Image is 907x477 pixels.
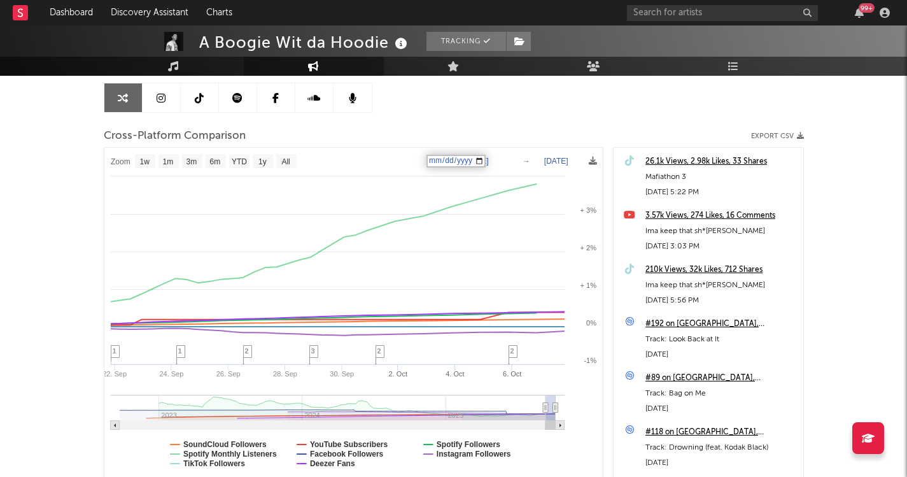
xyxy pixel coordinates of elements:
[258,157,267,166] text: 1y
[216,370,240,378] text: 26. Sep
[183,440,267,449] text: SoundCloud Followers
[446,370,464,378] text: 4. Oct
[645,332,797,347] div: Track: Look Back at It
[245,347,249,355] span: 2
[645,347,797,362] div: [DATE]
[104,129,246,144] span: Cross-Platform Comparison
[309,440,388,449] text: YouTube Subscribers
[209,157,220,166] text: 6m
[645,401,797,416] div: [DATE]
[645,293,797,308] div: [DATE] 5:56 PM
[580,206,596,214] text: + 3%
[584,357,596,364] text: -1%
[855,8,864,18] button: 99+
[522,157,530,166] text: →
[377,347,381,355] span: 2
[159,370,183,378] text: 24. Sep
[645,154,797,169] a: 26.1k Views, 2.98k Likes, 33 Shares
[645,278,797,293] div: Ima keep that sh*[PERSON_NAME]
[645,455,797,471] div: [DATE]
[309,459,355,468] text: Deezer Fans
[645,317,797,332] a: #192 on [GEOGRAPHIC_DATA], [GEOGRAPHIC_DATA]
[503,370,521,378] text: 6. Oct
[580,281,596,289] text: + 1%
[645,440,797,455] div: Track: Drowning (feat. Kodak Black)
[330,370,354,378] text: 30. Sep
[645,262,797,278] a: 210k Views, 32k Likes, 712 Shares
[436,440,500,449] text: Spotify Followers
[231,157,246,166] text: YTD
[388,370,407,378] text: 2. Oct
[580,244,596,252] text: + 2%
[751,132,804,140] button: Export CSV
[281,157,290,166] text: All
[645,239,797,254] div: [DATE] 3:03 PM
[426,32,506,51] button: Tracking
[113,347,116,355] span: 1
[162,157,173,166] text: 1m
[645,386,797,401] div: Track: Bag on Me
[199,32,411,53] div: A Boogie Wit da Hoodie
[311,347,315,355] span: 3
[139,157,150,166] text: 1w
[544,157,568,166] text: [DATE]
[273,370,297,378] text: 28. Sep
[111,157,130,166] text: Zoom
[645,425,797,440] a: #118 on [GEOGRAPHIC_DATA], [GEOGRAPHIC_DATA]
[645,169,797,185] div: Mafiathon 3
[859,3,875,13] div: 99 +
[309,450,383,459] text: Facebook Followers
[645,224,797,239] div: Ima keep that sh*[PERSON_NAME]
[178,347,182,355] span: 1
[645,185,797,200] div: [DATE] 5:22 PM
[645,208,797,224] a: 3.57k Views, 274 Likes, 16 Comments
[645,371,797,386] a: #89 on [GEOGRAPHIC_DATA], [GEOGRAPHIC_DATA]
[183,450,277,459] text: Spotify Monthly Listeners
[186,157,197,166] text: 3m
[510,347,514,355] span: 2
[183,459,245,468] text: TikTok Followers
[627,5,818,21] input: Search for artists
[102,370,127,378] text: 22. Sep
[436,450,510,459] text: Instagram Followers
[586,319,596,327] text: 0%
